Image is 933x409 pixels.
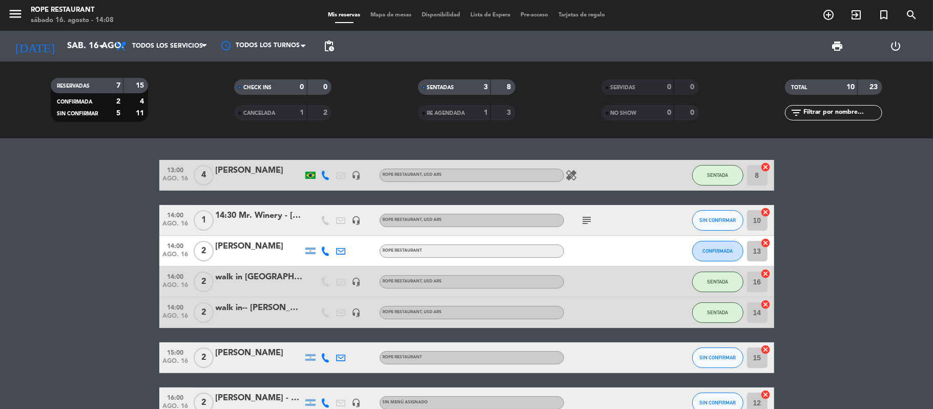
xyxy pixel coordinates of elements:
[846,84,855,91] strong: 10
[417,12,465,18] span: Disponibilidad
[831,40,843,52] span: print
[692,241,743,261] button: CONFIRMADA
[216,164,303,177] div: [PERSON_NAME]
[761,269,771,279] i: cancel
[761,390,771,400] i: cancel
[352,308,361,317] i: headset_mic
[507,109,513,116] strong: 3
[383,355,423,359] span: ROPE RESTAURANT
[57,99,92,105] span: CONFIRMADA
[300,84,304,91] strong: 0
[699,217,736,223] span: SIN CONFIRMAR
[699,355,736,360] span: SIN CONFIRMAR
[194,347,214,368] span: 2
[163,175,189,187] span: ago. 16
[352,277,361,287] i: headset_mic
[136,110,146,117] strong: 11
[611,85,636,90] span: SERVIDAS
[116,98,120,105] strong: 2
[163,239,189,251] span: 14:00
[422,310,442,314] span: , USD ARS
[761,344,771,355] i: cancel
[690,84,696,91] strong: 0
[352,171,361,180] i: headset_mic
[194,241,214,261] span: 2
[383,279,442,283] span: ROPE RESTAURANT
[422,173,442,177] span: , USD ARS
[484,109,488,116] strong: 1
[136,82,146,89] strong: 15
[163,209,189,220] span: 14:00
[692,347,743,368] button: SIN CONFIRMAR
[163,391,189,403] span: 16:00
[702,248,733,254] span: CONFIRMADA
[761,207,771,217] i: cancel
[878,9,890,21] i: turned_in_not
[216,240,303,253] div: [PERSON_NAME]
[761,238,771,248] i: cancel
[383,218,442,222] span: ROPE RESTAURANT
[905,9,918,21] i: search
[163,251,189,263] span: ago. 16
[383,249,423,253] span: ROPE RESTAURANT
[707,310,728,315] span: SENTADA
[163,346,189,358] span: 15:00
[352,216,361,225] i: headset_mic
[611,111,637,116] span: NO SHOW
[667,109,671,116] strong: 0
[822,9,835,21] i: add_circle_outline
[869,84,880,91] strong: 23
[692,210,743,231] button: SIN CONFIRMAR
[163,220,189,232] span: ago. 16
[692,165,743,186] button: SENTADA
[515,12,553,18] span: Pre-acceso
[383,400,428,404] span: Sin menú asignado
[132,43,203,50] span: Todos los servicios
[163,313,189,324] span: ago. 16
[57,84,90,89] span: RESERVADAS
[8,6,23,25] button: menu
[383,310,442,314] span: ROPE RESTAURANT
[8,35,62,57] i: [DATE]
[163,282,189,294] span: ago. 16
[890,40,902,52] i: power_settings_new
[163,163,189,175] span: 13:00
[707,172,728,178] span: SENTADA
[194,165,214,186] span: 4
[427,111,465,116] span: RE AGENDADA
[31,15,114,26] div: sábado 16. agosto - 14:08
[761,299,771,310] i: cancel
[95,40,108,52] i: arrow_drop_down
[300,109,304,116] strong: 1
[216,209,303,222] div: 14:30 Mr. Winery - [PERSON_NAME]
[699,400,736,405] span: SIN CONFIRMAR
[216,271,303,284] div: walk in [GEOGRAPHIC_DATA]-- [PERSON_NAME]
[667,84,671,91] strong: 0
[850,9,862,21] i: exit_to_app
[566,169,578,181] i: healing
[8,6,23,22] i: menu
[867,31,925,62] div: LOG OUT
[692,302,743,323] button: SENTADA
[194,272,214,292] span: 2
[791,85,807,90] span: TOTAL
[194,302,214,323] span: 2
[352,398,361,407] i: headset_mic
[581,214,593,227] i: subject
[243,85,272,90] span: CHECK INS
[761,162,771,172] i: cancel
[216,346,303,360] div: [PERSON_NAME]
[163,358,189,370] span: ago. 16
[323,40,335,52] span: pending_actions
[216,301,303,315] div: walk in-- [PERSON_NAME]
[323,109,329,116] strong: 2
[57,111,98,116] span: SIN CONFIRMAR
[484,84,488,91] strong: 3
[323,12,365,18] span: Mis reservas
[422,218,442,222] span: , USD ARS
[116,110,120,117] strong: 5
[790,107,802,119] i: filter_list
[31,5,114,15] div: Rope restaurant
[692,272,743,292] button: SENTADA
[243,111,275,116] span: CANCELADA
